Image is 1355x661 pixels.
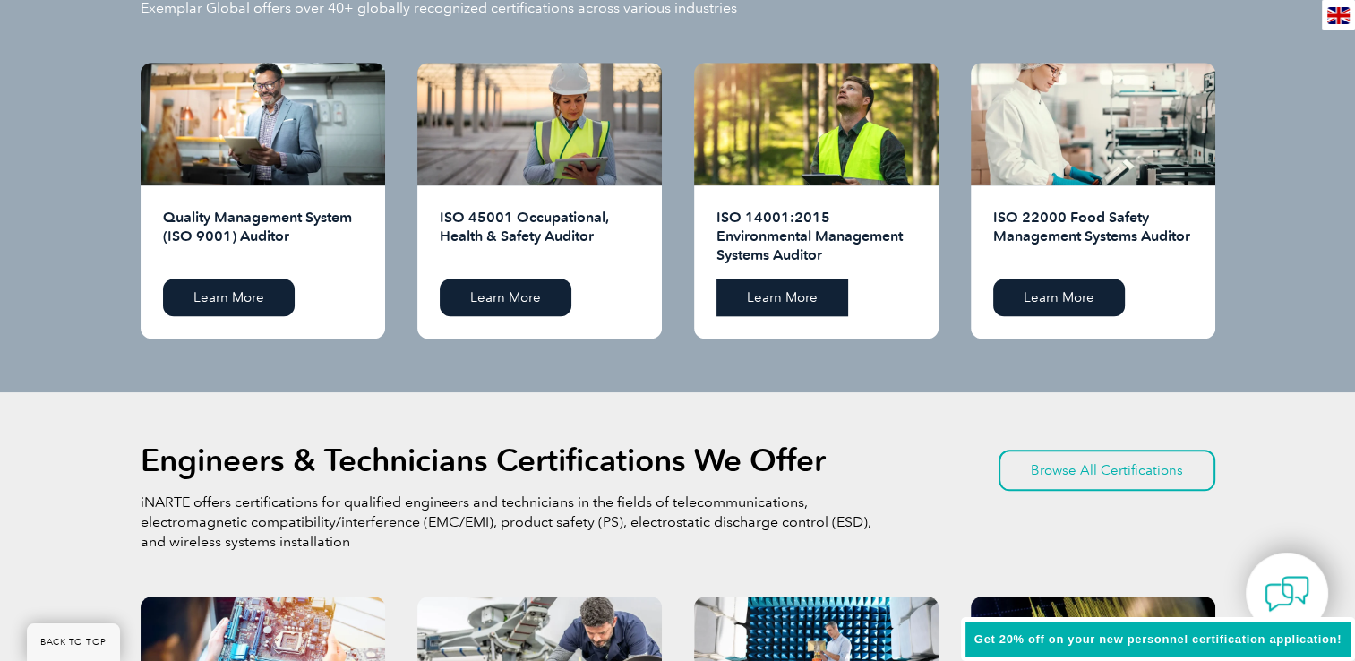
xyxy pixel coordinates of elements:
h2: ISO 14001:2015 Environmental Management Systems Auditor [716,208,916,265]
p: iNARTE offers certifications for qualified engineers and technicians in the fields of telecommuni... [141,493,875,552]
h2: ISO 45001 Occupational, Health & Safety Auditor [440,208,639,265]
h2: Engineers & Technicians Certifications We Offer [141,446,826,475]
a: BACK TO TOP [27,623,120,661]
a: Learn More [993,279,1125,316]
span: Get 20% off on your new personnel certification application! [974,632,1342,646]
a: Learn More [163,279,295,316]
a: Learn More [716,279,848,316]
a: Browse All Certifications [999,450,1215,491]
a: Learn More [440,279,571,316]
img: en [1327,7,1350,24]
img: contact-chat.png [1265,571,1309,616]
h2: ISO 22000 Food Safety Management Systems Auditor [993,208,1193,265]
h2: Quality Management System (ISO 9001) Auditor [163,208,363,265]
